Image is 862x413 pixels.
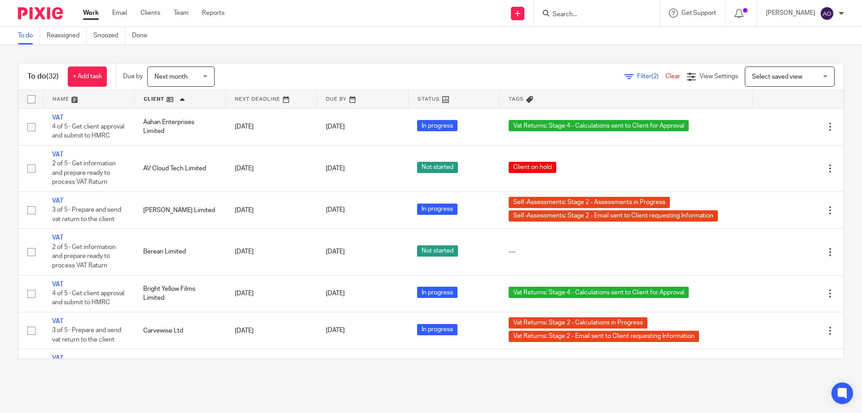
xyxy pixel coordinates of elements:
span: In progress [417,287,457,298]
a: Reports [202,9,224,18]
span: Tags [509,97,524,102]
a: To do [18,27,40,44]
span: In progress [417,120,457,131]
a: Reassigned [47,27,87,44]
td: [DATE] [226,108,317,145]
td: [DATE] [226,192,317,229]
a: Snoozed [93,27,125,44]
td: [DATE] [226,145,317,191]
span: 2 of 5 · Get information and prepare ready to process VAT Raturn [52,244,116,269]
span: Self-Assessments: Stage 2 - Assessments in Progress [509,197,670,208]
a: VAT [52,355,63,361]
img: Pixie [18,7,63,19]
a: VAT [52,235,63,241]
a: VAT [52,115,63,121]
h1: To do [27,72,59,81]
td: AV Cloud Tech Limited [134,145,225,191]
span: 2 of 5 · Get information and prepare ready to process VAT Raturn [52,161,116,186]
span: 3 of 5 · Prepare and send vat return to the client [52,328,121,343]
span: 4 of 5 · Get client approval and submit to HMRC [52,124,124,139]
a: Email [112,9,127,18]
td: [DATE] [226,312,317,349]
span: Get Support [682,10,716,16]
span: View Settings [699,73,738,80]
span: Vat Returns: Stage 4 - Calculations sent to Client for Approval [509,287,689,298]
a: VAT [52,198,63,204]
span: [DATE] [326,328,345,334]
img: svg%3E [820,6,834,21]
a: VAT [52,318,63,324]
span: [DATE] [326,165,345,172]
a: VAT [52,281,63,288]
a: Clients [141,9,160,18]
p: Due by [123,72,143,81]
span: [DATE] [326,124,345,130]
div: --- [509,247,743,256]
span: Select saved view [752,74,802,80]
td: [DATE] [226,349,317,395]
span: [DATE] [326,207,345,213]
td: [DATE] [226,229,317,275]
span: In progress [417,204,457,215]
input: Search [552,11,633,19]
td: [DATE] [226,275,317,312]
span: 4 of 5 · Get client approval and submit to HMRC [52,290,124,306]
span: [DATE] [326,290,345,297]
td: Chief Assessments Limited [134,349,225,395]
td: Carvewise Ltd [134,312,225,349]
a: VAT [52,151,63,158]
a: Done [132,27,154,44]
td: [PERSON_NAME] Limited [134,192,225,229]
span: 3 of 5 · Prepare and send vat return to the client [52,207,121,223]
span: Vat Returns: Stage 2 - Email sent to Client requesting Information [509,331,699,342]
span: Vat Returns: Stage 2 - Calculations in Progress [509,317,647,329]
span: Next month [154,74,188,80]
span: (2) [651,73,659,80]
a: Work [83,9,99,18]
a: Team [174,9,189,18]
td: Bright Yellow Films Limited [134,275,225,312]
a: + Add task [68,67,107,87]
span: Not started [417,162,458,173]
span: (32) [46,73,59,80]
span: Self-Assessments: Stage 2 - Email sent to Client requesting Information [509,210,718,222]
span: In progress [417,324,457,335]
p: [PERSON_NAME] [766,9,815,18]
span: Filter [637,73,665,80]
td: Berean Limited [134,229,225,275]
td: Aahan Enterprises Limited [134,108,225,145]
span: [DATE] [326,249,345,255]
span: Client on hold [509,162,556,173]
span: Not started [417,245,458,257]
a: Clear [665,73,680,80]
span: Vat Returns: Stage 4 - Calculations sent to Client for Approval [509,120,689,131]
